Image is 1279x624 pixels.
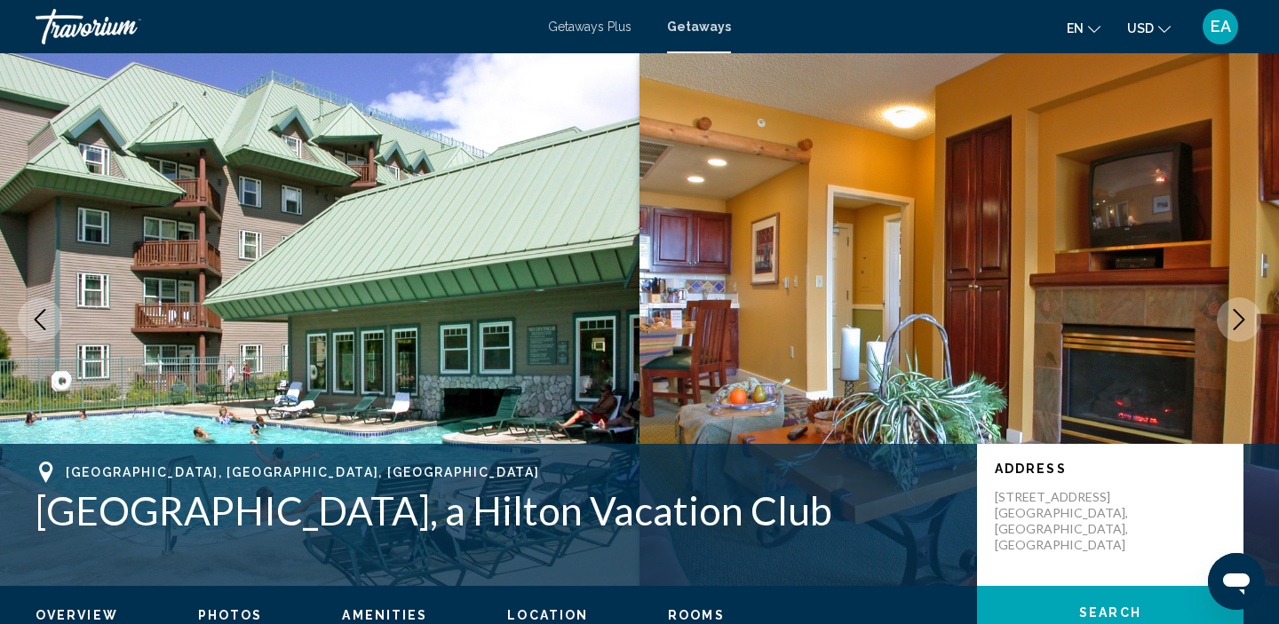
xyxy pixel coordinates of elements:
span: Location [507,608,588,622]
span: EA [1211,18,1231,36]
span: en [1067,21,1084,36]
button: Location [507,607,588,623]
p: [STREET_ADDRESS] [GEOGRAPHIC_DATA], [GEOGRAPHIC_DATA], [GEOGRAPHIC_DATA] [995,489,1137,553]
span: USD [1127,21,1154,36]
span: Amenities [342,608,427,622]
a: Getaways Plus [548,20,632,34]
span: Overview [36,608,118,622]
button: Photos [198,607,263,623]
a: Getaways [667,20,731,34]
span: Search [1079,606,1141,620]
button: Change currency [1127,15,1171,41]
button: Amenities [342,607,427,623]
span: Rooms [668,608,725,622]
button: Change language [1067,15,1100,41]
span: [GEOGRAPHIC_DATA], [GEOGRAPHIC_DATA], [GEOGRAPHIC_DATA] [66,465,539,479]
button: Rooms [668,607,725,623]
a: Travorium [36,9,530,44]
h1: [GEOGRAPHIC_DATA], a Hilton Vacation Club [36,487,959,533]
button: User Menu [1197,8,1243,45]
button: Overview [36,607,118,623]
p: Address [995,462,1226,476]
button: Next image [1217,297,1261,342]
iframe: Button to launch messaging window [1208,553,1265,610]
button: Previous image [18,297,62,342]
span: Photos [198,608,263,622]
